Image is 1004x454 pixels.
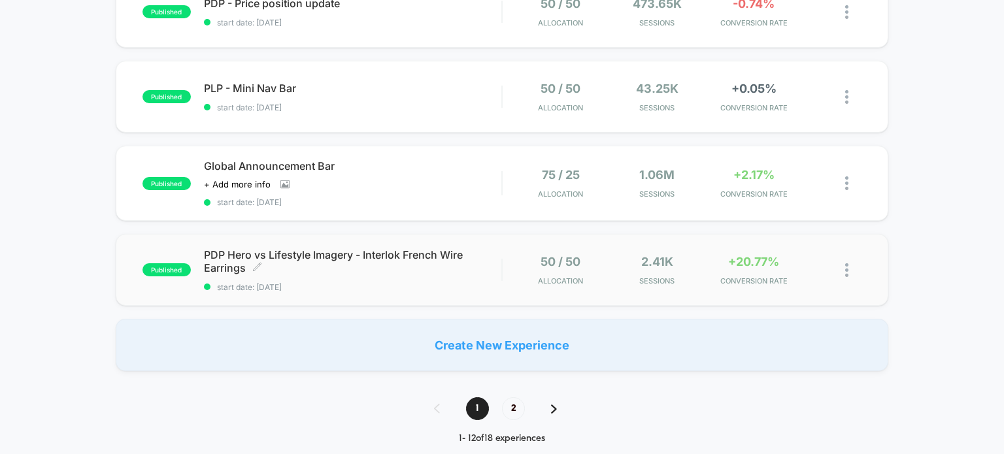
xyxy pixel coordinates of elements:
span: +0.05% [731,82,777,95]
div: 1 - 12 of 18 experiences [421,433,583,444]
span: start date: [DATE] [204,197,502,207]
span: CONVERSION RATE [709,18,799,27]
span: 1 [466,397,489,420]
span: +20.77% [728,255,779,268]
span: start date: [DATE] [204,18,502,27]
span: published [142,177,191,190]
span: CONVERSION RATE [709,189,799,199]
span: 43.25k [636,82,678,95]
span: CONVERSION RATE [709,103,799,112]
img: close [845,5,848,19]
span: +2.17% [733,168,775,182]
span: Global Announcement Bar [204,159,502,172]
span: Sessions [612,189,702,199]
span: Sessions [612,276,702,285]
span: 2 [502,397,525,420]
span: published [142,263,191,276]
span: 75 / 25 [542,168,580,182]
span: 2.41k [641,255,673,268]
span: PLP - Mini Nav Bar [204,82,502,95]
span: + Add more info [204,179,271,189]
img: pagination forward [551,404,557,413]
span: published [142,90,191,103]
span: Allocation [538,189,583,199]
span: 50 / 50 [541,82,580,95]
span: Sessions [612,18,702,27]
span: 50 / 50 [541,255,580,268]
span: CONVERSION RATE [709,276,799,285]
img: close [845,263,848,277]
span: start date: [DATE] [204,282,502,292]
span: Allocation [538,276,583,285]
span: Sessions [612,103,702,112]
span: Allocation [538,103,583,112]
span: start date: [DATE] [204,103,502,112]
span: PDP Hero vs Lifestyle Imagery - Interlok French Wire Earrings [204,248,502,274]
span: published [142,5,191,18]
img: close [845,90,848,104]
span: 1.06M [639,168,675,182]
img: close [845,176,848,190]
div: Create New Experience [116,319,889,371]
span: Allocation [538,18,583,27]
